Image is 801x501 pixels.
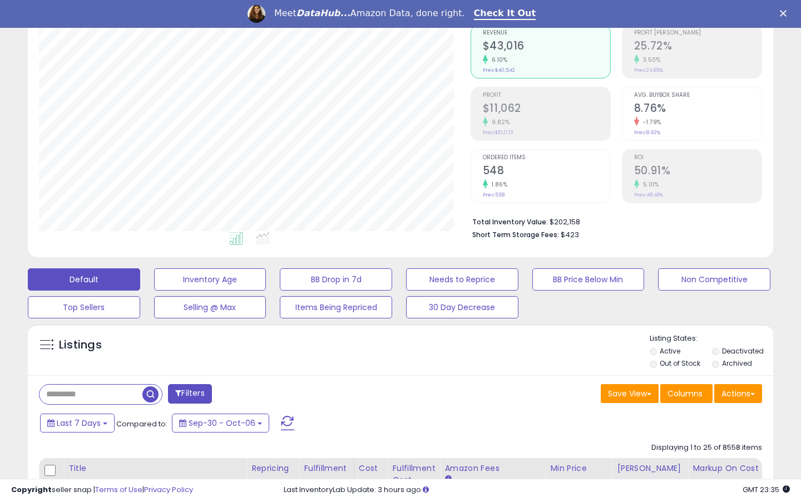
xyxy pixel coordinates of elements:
small: -1.79% [639,118,661,126]
small: 6.10% [488,56,508,64]
button: Columns [660,384,713,403]
small: Prev: 8.92% [634,129,660,136]
a: Terms of Use [95,484,142,495]
small: Prev: 538 [483,191,505,198]
span: Avg. Buybox Share [634,92,762,99]
h2: 8.76% [634,102,762,117]
img: Profile image for Georgie [248,5,265,23]
span: Sep-30 - Oct-06 [189,417,255,429]
small: 5.01% [639,180,659,189]
div: [PERSON_NAME] [617,463,683,474]
small: Prev: 24.85% [634,67,663,73]
small: 9.82% [488,118,510,126]
h2: 25.72% [634,40,762,55]
h2: 548 [483,164,610,179]
button: Save View [601,384,659,403]
div: Fulfillment Cost [392,463,435,486]
label: Archived [722,358,752,368]
div: Displaying 1 to 25 of 8558 items [651,443,762,453]
small: Prev: 48.48% [634,191,663,198]
span: $423 [561,229,579,240]
button: Filters [168,384,211,404]
div: Title [68,463,242,474]
div: Cost [359,463,383,474]
div: Min Price [550,463,607,474]
h5: Listings [59,337,102,353]
label: Out of Stock [660,358,700,368]
p: Listing States: [650,333,774,344]
a: Check It Out [474,8,536,20]
li: $202,158 [472,214,754,228]
strong: Copyright [11,484,52,495]
small: Prev: $40,542 [483,67,515,73]
span: Revenue [483,30,610,36]
span: Profit [PERSON_NAME] [634,30,762,36]
div: Markup on Cost [693,463,789,474]
button: BB Price Below Min [532,268,645,291]
i: DataHub... [296,8,350,18]
div: Fulfillment [304,463,349,474]
small: 1.86% [488,180,508,189]
button: Items Being Repriced [280,296,392,318]
div: Meet Amazon Data, done right. [274,8,465,19]
b: Short Term Storage Fees: [472,230,559,239]
button: Top Sellers [28,296,140,318]
button: Needs to Reprice [406,268,518,291]
a: Privacy Policy [144,484,193,495]
button: 30 Day Decrease [406,296,518,318]
span: 2025-10-14 23:35 GMT [743,484,790,495]
button: Inventory Age [154,268,266,291]
span: Profit [483,92,610,99]
h2: 50.91% [634,164,762,179]
h2: $43,016 [483,40,610,55]
button: Selling @ Max [154,296,266,318]
button: Non Competitive [658,268,770,291]
button: Default [28,268,140,291]
button: BB Drop in 7d [280,268,392,291]
div: Amazon Fees [444,463,541,474]
span: ROI [634,155,762,161]
button: Actions [714,384,762,403]
span: Ordered Items [483,155,610,161]
span: Compared to: [116,419,167,429]
span: Last 7 Days [57,417,101,429]
label: Active [660,346,680,356]
span: Columns [667,388,703,399]
h2: $11,062 [483,102,610,117]
div: Last InventoryLab Update: 3 hours ago. [284,485,790,495]
label: Deactivated [722,346,764,356]
div: Repricing [251,463,294,474]
small: 3.50% [639,56,661,64]
small: Prev: $10,073 [483,129,513,136]
div: seller snap | | [11,485,193,495]
b: Total Inventory Value: [472,217,548,227]
button: Last 7 Days [40,414,115,433]
button: Sep-30 - Oct-06 [172,414,269,433]
div: Close [780,10,791,17]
